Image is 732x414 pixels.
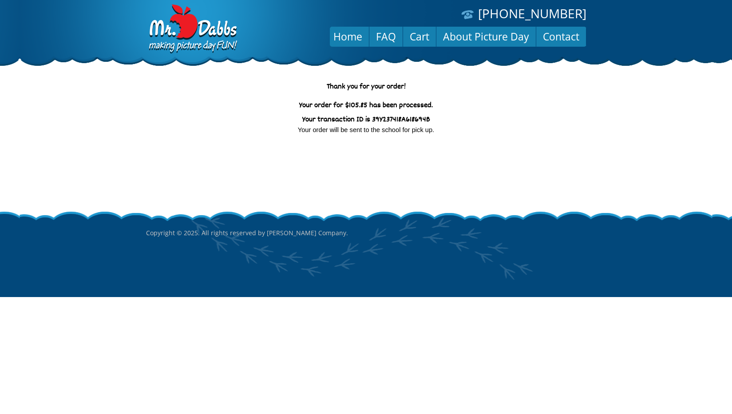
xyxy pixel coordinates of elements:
[149,82,584,92] p: Thank you for your order!
[149,101,584,111] p: Your order for $105.85 has been processed.
[146,4,238,54] img: Dabbs Company
[327,26,369,47] a: Home
[536,26,586,47] a: Contact
[369,26,403,47] a: FAQ
[436,26,536,47] a: About Picture Day
[149,115,584,125] p: Your transaction ID is 39Y237418A618694B
[478,5,586,22] a: [PHONE_NUMBER]
[403,26,436,47] a: Cart
[149,125,584,135] p: Your order will be sent to the school for pick up.
[146,210,586,256] p: Copyright © 2025. All rights reserved by [PERSON_NAME] Company.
